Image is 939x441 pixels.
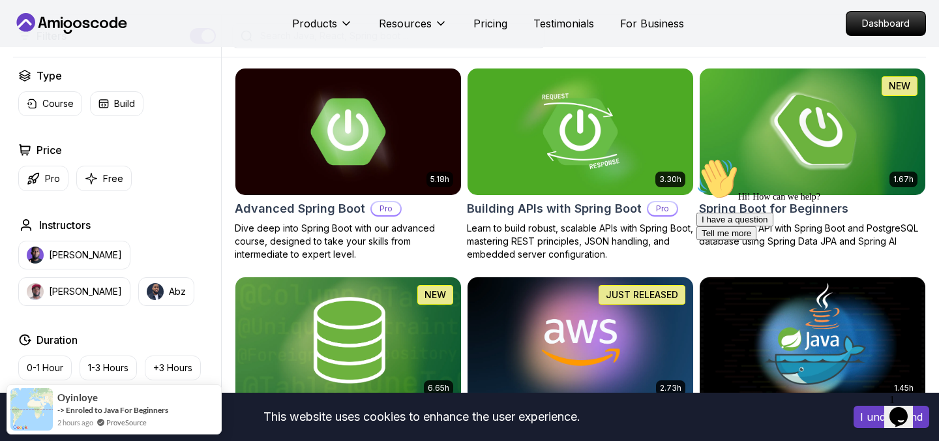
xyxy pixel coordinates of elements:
[18,241,130,269] button: instructor img[PERSON_NAME]
[147,283,164,300] img: instructor img
[57,405,65,415] span: ->
[42,97,74,110] p: Course
[379,16,447,42] button: Resources
[292,16,353,42] button: Products
[846,11,926,36] a: Dashboard
[39,217,91,233] h2: Instructors
[37,142,62,158] h2: Price
[66,405,168,415] a: Enroled to Java For Beginners
[468,277,693,404] img: AWS for Developers card
[5,74,65,87] button: Tell me more
[235,68,461,195] img: Advanced Spring Boot card
[691,153,926,382] iframe: chat widget
[138,277,194,306] button: instructor imgAbz
[27,283,44,300] img: instructor img
[889,80,910,93] p: NEW
[620,16,684,31] a: For Business
[18,356,72,380] button: 0-1 Hour
[18,91,82,116] button: Course
[235,277,461,404] img: Spring Data JPA card
[694,65,931,198] img: Spring Boot for Beginners card
[467,68,694,261] a: Building APIs with Spring Boot card3.30hBuilding APIs with Spring BootProLearn to build robust, s...
[27,247,44,264] img: instructor img
[5,5,47,47] img: :wave:
[659,174,681,185] p: 3.30h
[49,249,122,262] p: [PERSON_NAME]
[894,383,914,393] p: 1.45h
[648,202,677,215] p: Pro
[379,16,432,31] p: Resources
[430,174,449,185] p: 5.18h
[660,383,681,393] p: 2.73h
[606,288,678,301] p: JUST RELEASED
[88,361,128,374] p: 1-3 Hours
[425,288,446,301] p: NEW
[57,392,98,403] span: Oyinloye
[114,97,135,110] p: Build
[18,166,68,191] button: Pro
[372,202,400,215] p: Pro
[884,389,926,428] iframe: chat widget
[37,68,62,84] h2: Type
[103,172,123,185] p: Free
[145,356,201,380] button: +3 Hours
[533,16,594,31] a: Testimonials
[235,68,462,261] a: Advanced Spring Boot card5.18hAdvanced Spring BootProDive deep into Spring Boot with our advanced...
[846,12,925,35] p: Dashboard
[37,332,78,348] h2: Duration
[468,68,693,195] img: Building APIs with Spring Boot card
[5,5,240,87] div: 👋Hi! How can we help?I have a questionTell me more
[76,166,132,191] button: Free
[49,285,122,298] p: [PERSON_NAME]
[235,222,462,261] p: Dive deep into Spring Boot with our advanced course, designed to take your skills from intermedia...
[18,277,130,306] button: instructor img[PERSON_NAME]
[106,417,147,428] a: ProveSource
[428,383,449,393] p: 6.65h
[699,68,926,248] a: Spring Boot for Beginners card1.67hNEWSpring Boot for BeginnersBuild a CRUD API with Spring Boot ...
[45,172,60,185] p: Pro
[292,16,337,31] p: Products
[10,403,834,431] div: This website uses cookies to enhance the user experience.
[169,285,186,298] p: Abz
[473,16,507,31] a: Pricing
[10,388,53,431] img: provesource social proof notification image
[854,406,929,428] button: Accept cookies
[57,417,93,428] span: 2 hours ago
[5,39,129,49] span: Hi! How can we help?
[235,200,365,218] h2: Advanced Spring Boot
[80,356,137,380] button: 1-3 Hours
[27,361,63,374] p: 0-1 Hour
[90,91,143,116] button: Build
[153,361,192,374] p: +3 Hours
[5,60,82,74] button: I have a question
[467,222,694,261] p: Learn to build robust, scalable APIs with Spring Boot, mastering REST principles, JSON handling, ...
[467,200,642,218] h2: Building APIs with Spring Boot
